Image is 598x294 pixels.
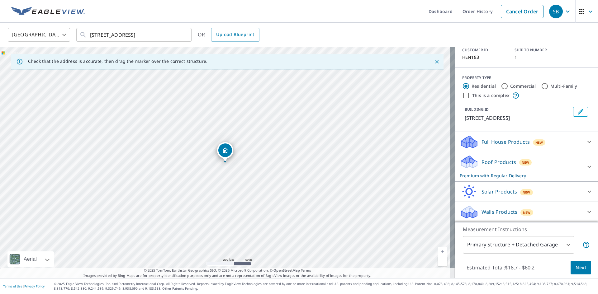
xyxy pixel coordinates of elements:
[11,7,85,16] img: EV Logo
[550,83,577,89] label: Multi-Family
[472,83,496,89] label: Residential
[462,75,591,81] div: PROPERTY TYPE
[462,261,539,274] p: Estimated Total: $18.7 - $60.2
[472,92,510,99] label: This is a complex
[549,5,563,18] div: SB
[482,158,516,166] p: Roof Products
[463,226,590,233] p: Measurement Instructions
[482,138,530,146] p: Full House Products
[523,190,530,195] span: New
[460,184,593,199] div: Solar ProductsNew
[301,268,311,273] a: Terms
[571,261,591,275] button: Next
[573,107,588,117] button: Edit building 1
[3,284,22,288] a: Terms of Use
[501,5,543,18] a: Cancel Order
[24,284,45,288] a: Privacy Policy
[144,268,311,273] span: © 2025 TomTom, Earthstar Geographics SIO, © 2025 Microsoft Corporation, ©
[482,208,517,216] p: Walls Products
[462,47,507,53] p: CUSTOMER ID
[510,83,536,89] label: Commercial
[3,284,45,288] p: |
[460,204,593,219] div: Walls ProductsNew
[90,26,179,44] input: Search by address or latitude-longitude
[523,210,531,215] span: New
[465,114,571,122] p: [STREET_ADDRESS]
[8,26,70,44] div: [GEOGRAPHIC_DATA]
[535,140,543,145] span: New
[463,236,574,254] div: Primary Structure + Detached Garage
[462,55,507,60] p: HEN183
[576,264,586,272] span: Next
[438,247,447,256] a: Current Level 17, Zoom In
[515,55,559,60] p: 1
[198,28,259,42] div: OR
[460,155,593,179] div: Roof ProductsNewPremium with Regular Delivery
[438,256,447,266] a: Current Level 17, Zoom Out
[515,47,559,53] p: SHIP TO NUMBER
[217,142,233,161] div: Dropped pin, building 1, Residential property, 320 Beacon St Boston, MA 02116
[433,58,441,66] button: Close
[465,107,489,112] p: BUILDING ID
[28,58,207,64] p: Check that the address is accurate, then drag the marker over the correct structure.
[582,241,590,249] span: Your report will include the primary structure and a detached garage if one exists.
[7,251,54,267] div: Aerial
[273,268,300,273] a: OpenStreetMap
[211,28,259,42] a: Upload Blueprint
[482,188,517,195] p: Solar Products
[522,160,529,165] span: New
[22,251,39,267] div: Aerial
[216,31,254,39] span: Upload Blueprint
[460,134,593,149] div: Full House ProductsNew
[54,282,595,291] p: © 2025 Eagle View Technologies, Inc. and Pictometry International Corp. All Rights Reserved. Repo...
[460,172,582,179] p: Premium with Regular Delivery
